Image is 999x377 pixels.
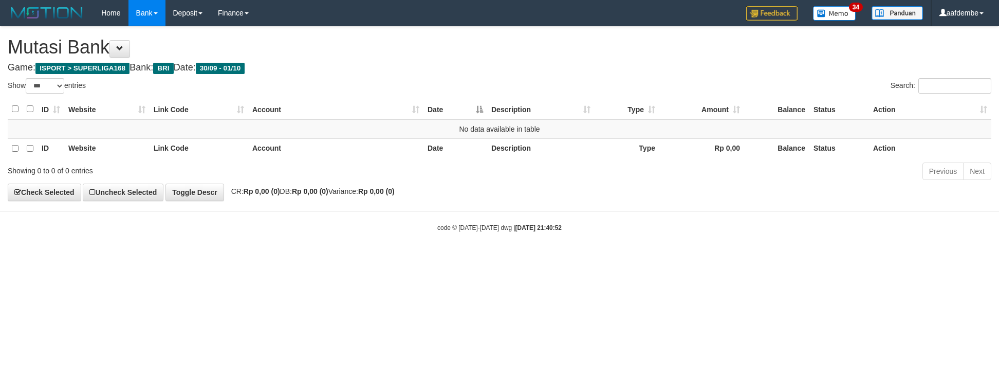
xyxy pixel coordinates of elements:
th: Link Code [150,138,248,158]
div: Showing 0 to 0 of 0 entries [8,161,409,176]
th: Type [595,138,659,158]
a: Check Selected [8,184,81,201]
th: Account [248,138,423,158]
th: Amount: activate to sort column ascending [659,99,744,119]
th: Action: activate to sort column ascending [869,99,991,119]
th: Description [487,138,595,158]
label: Show entries [8,78,86,94]
strong: [DATE] 21:40:52 [515,224,562,231]
th: Balance [744,99,809,119]
span: 30/09 - 01/10 [196,63,245,74]
img: Feedback.jpg [746,6,798,21]
span: 34 [849,3,863,12]
th: ID: activate to sort column ascending [38,99,64,119]
th: Link Code: activate to sort column ascending [150,99,248,119]
th: Action [869,138,991,158]
h4: Game: Bank: Date: [8,63,991,73]
span: ISPORT > SUPERLIGA168 [35,63,129,74]
select: Showentries [26,78,64,94]
th: Rp 0,00 [659,138,744,158]
th: Balance [744,138,809,158]
strong: Rp 0,00 (0) [292,187,328,195]
td: No data available in table [8,119,991,139]
input: Search: [918,78,991,94]
span: CR: DB: Variance: [226,187,395,195]
th: Description: activate to sort column ascending [487,99,595,119]
th: Date: activate to sort column descending [423,99,487,119]
a: Next [963,163,991,180]
th: Account: activate to sort column ascending [248,99,423,119]
small: code © [DATE]-[DATE] dwg | [437,224,562,231]
th: Status [809,138,869,158]
a: Previous [922,163,964,180]
span: BRI [153,63,173,74]
th: Website: activate to sort column ascending [64,99,150,119]
th: Type: activate to sort column ascending [595,99,659,119]
th: Status [809,99,869,119]
a: Toggle Descr [165,184,224,201]
img: panduan.png [872,6,923,20]
img: MOTION_logo.png [8,5,86,21]
h1: Mutasi Bank [8,37,991,58]
strong: Rp 0,00 (0) [358,187,395,195]
img: Button%20Memo.svg [813,6,856,21]
th: Website [64,138,150,158]
th: Date [423,138,487,158]
a: Uncheck Selected [83,184,163,201]
th: ID [38,138,64,158]
strong: Rp 0,00 (0) [244,187,280,195]
label: Search: [891,78,991,94]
